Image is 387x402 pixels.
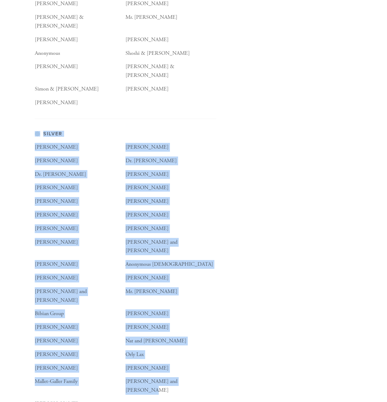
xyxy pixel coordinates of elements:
[125,274,216,282] p: [PERSON_NAME]
[35,337,125,345] p: [PERSON_NAME]
[35,274,125,282] p: [PERSON_NAME]
[35,157,125,165] p: [PERSON_NAME]
[35,62,125,71] p: [PERSON_NAME]
[35,85,125,94] p: Simon & [PERSON_NAME]
[125,14,177,21] span: Mr. [PERSON_NAME]
[35,131,40,137] img: pp-silver.svg
[125,85,216,94] p: [PERSON_NAME]
[35,224,125,233] p: [PERSON_NAME]
[125,36,169,43] span: [PERSON_NAME]
[125,350,216,359] p: Orly Lax
[125,288,177,295] span: Mr. [PERSON_NAME]
[35,309,125,318] p: Bibian Group
[35,287,125,305] p: [PERSON_NAME] and [PERSON_NAME]
[125,377,216,395] p: [PERSON_NAME] and [PERSON_NAME]
[125,364,216,373] p: [PERSON_NAME]
[125,337,216,345] p: Nat and [PERSON_NAME]
[125,323,216,332] p: [PERSON_NAME]
[35,35,125,44] p: [PERSON_NAME]
[125,260,216,269] p: Anonymous [DEMOGRAPHIC_DATA]
[35,143,78,150] span: [PERSON_NAME]
[35,99,78,106] span: [PERSON_NAME]
[35,239,78,245] span: [PERSON_NAME]
[35,350,125,359] p: [PERSON_NAME]
[125,198,169,205] span: [PERSON_NAME]
[35,197,125,206] p: [PERSON_NAME]
[125,238,216,255] p: [PERSON_NAME] and [PERSON_NAME]
[125,62,216,80] p: [PERSON_NAME] & [PERSON_NAME]
[35,260,125,269] p: [PERSON_NAME]
[35,171,86,178] span: Dr. [PERSON_NAME]
[125,309,216,318] p: [PERSON_NAME]
[125,143,216,152] p: [PERSON_NAME]
[125,211,216,219] p: [PERSON_NAME]
[125,49,216,58] p: Shoshi & [PERSON_NAME]
[35,364,125,373] p: [PERSON_NAME]
[35,183,125,192] p: [PERSON_NAME]
[35,131,216,137] h3: Silver
[125,157,216,165] p: Dr. [PERSON_NAME]
[35,13,125,31] p: [PERSON_NAME] & [PERSON_NAME]
[125,224,216,233] p: [PERSON_NAME]
[35,49,125,58] p: Anonymous
[125,184,169,191] span: [PERSON_NAME]
[35,211,78,218] span: [PERSON_NAME]
[35,324,78,331] span: [PERSON_NAME]
[125,170,216,179] p: [PERSON_NAME]
[35,377,125,386] p: Mallet-Galler Family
